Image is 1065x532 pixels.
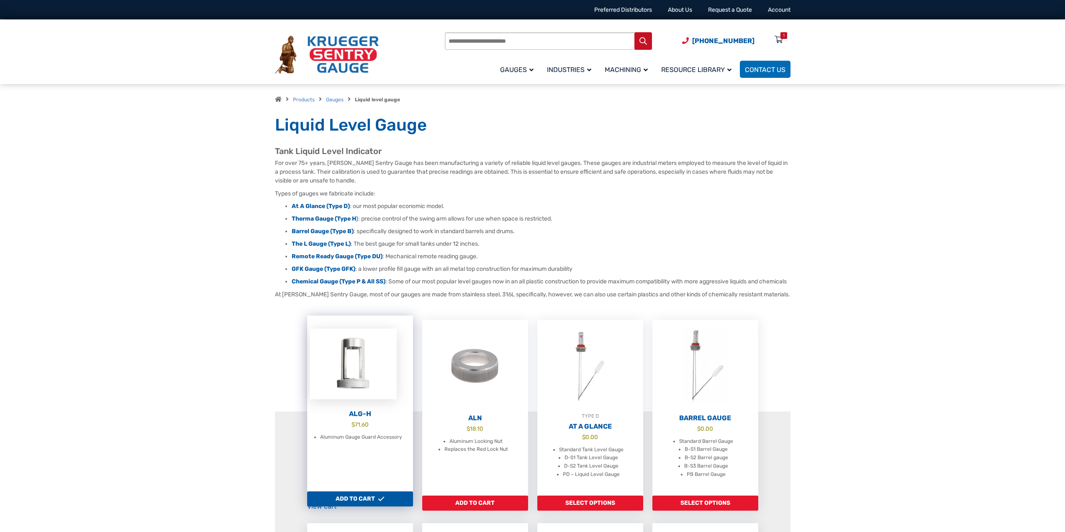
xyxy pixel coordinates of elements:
a: Remote Ready Gauge (Type DU) [292,253,382,260]
li: Standard Tank Level Gauge [559,446,624,454]
span: $ [352,421,355,428]
h1: Liquid Level Gauge [275,115,790,136]
li: : a lower profile fill gauge with an all metal top construction for maximum durability [292,265,790,273]
p: At [PERSON_NAME] Sentry Gauge, most of our gauges are made from stainless steel, 316L specificall... [275,290,790,299]
bdi: 0.00 [697,425,713,432]
a: About Us [668,6,692,13]
a: Preferred Distributors [594,6,652,13]
a: Barrel Gauge (Type B) [292,228,354,235]
bdi: 71.60 [352,421,369,428]
p: Types of gauges we fabricate include: [275,189,790,198]
a: Account [768,6,790,13]
a: Phone Number (920) 434-8860 [682,36,754,46]
li: B-S3 Barrel Gauge [684,462,728,470]
a: Products [293,97,315,103]
a: Chemical Gauge (Type P & All SS) [292,278,385,285]
a: At A Glance (Type D) [292,203,350,210]
p: For over 75+ years, [PERSON_NAME] Sentry Gauge has been manufacturing a variety of reliable liqui... [275,159,790,185]
bdi: 0.00 [582,434,598,440]
li: D-S1 Tank Level Gauge [565,454,618,462]
a: Add to cart: “At A Glance” [537,496,643,511]
img: Barrel Gauge [652,320,758,412]
li: PB Barrel Gauge [687,470,726,479]
img: Krueger Sentry Gauge [275,36,379,74]
img: At A Glance [537,320,643,412]
h2: Tank Liquid Level Indicator [275,146,790,157]
a: Barrel Gauge $0.00 Standard Barrel Gauge B-S1 Barrel Gauge B-S2 Barrel gauge B-S3 Barrel Gauge PB... [652,320,758,496]
strong: Therma Gauge (Type H [292,215,356,222]
a: Contact Us [740,61,790,78]
div: TYPE D [537,412,643,420]
div: 1 [783,32,785,39]
a: The L Gauge (Type L) [292,240,351,247]
li: D-S2 Tank Level Gauge [564,462,618,470]
span: Gauges [500,66,534,74]
li: : The best gauge for small tanks under 12 inches. [292,240,790,248]
img: ALN [422,320,528,412]
li: : our most popular economic model. [292,202,790,211]
a: Gauges [326,97,344,103]
span: Resource Library [661,66,731,74]
span: Machining [605,66,648,74]
a: Therma Gauge (Type H) [292,215,358,222]
li: Standard Barrel Gauge [679,437,733,446]
li: B-S1 Barrel Gauge [685,445,728,454]
h2: ALG-H [307,410,413,418]
li: PD – Liquid Level Gauge [563,470,620,479]
a: Add to cart: “Barrel Gauge” [652,496,758,511]
li: Aluminum Gauge Guard Accessory [320,433,402,442]
a: ALN $18.10 Aluminum Locking Nut Replaces the Red Lock Nut [422,320,528,496]
a: Add to cart: “ALG-H” [307,491,413,506]
a: Machining [600,59,656,79]
span: $ [582,434,585,440]
li: Replaces the Red Lock Nut [444,445,508,454]
a: Request a Quote [708,6,752,13]
a: Industries [542,59,600,79]
span: $ [467,425,470,432]
img: ALG-OF [307,316,413,408]
a: TYPE DAt A Glance $0.00 Standard Tank Level Gauge D-S1 Tank Level Gauge D-S2 Tank Level Gauge PD ... [537,320,643,496]
a: Gauges [495,59,542,79]
span: [PHONE_NUMBER] [692,37,754,45]
li: : precise control of the swing arm allows for use when space is restricted. [292,215,790,223]
a: Resource Library [656,59,740,79]
li: Aluminum Locking Nut [449,437,503,446]
li: B-S2 Barrel gauge [685,454,728,462]
li: : Mechanical remote reading gauge. [292,252,790,261]
a: GFK Gauge (Type GFK) [292,265,355,272]
h2: At A Glance [537,422,643,431]
span: Contact Us [745,66,785,74]
span: Industries [547,66,591,74]
li: : Some of our most popular level gauges now in an all plastic construction to provide maximum com... [292,278,790,286]
strong: Liquid level gauge [355,97,400,103]
h2: Barrel Gauge [652,414,758,422]
img: ALG-OF [310,329,397,399]
span: $ [697,425,701,432]
a: ALG-H $71.60 Aluminum Gauge Guard Accessory [307,316,413,491]
li: : specifically designed to work in standard barrels and drums. [292,227,790,236]
bdi: 18.10 [467,425,483,432]
a: Add to cart: “ALN” [422,496,528,511]
h2: ALN [422,414,528,422]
